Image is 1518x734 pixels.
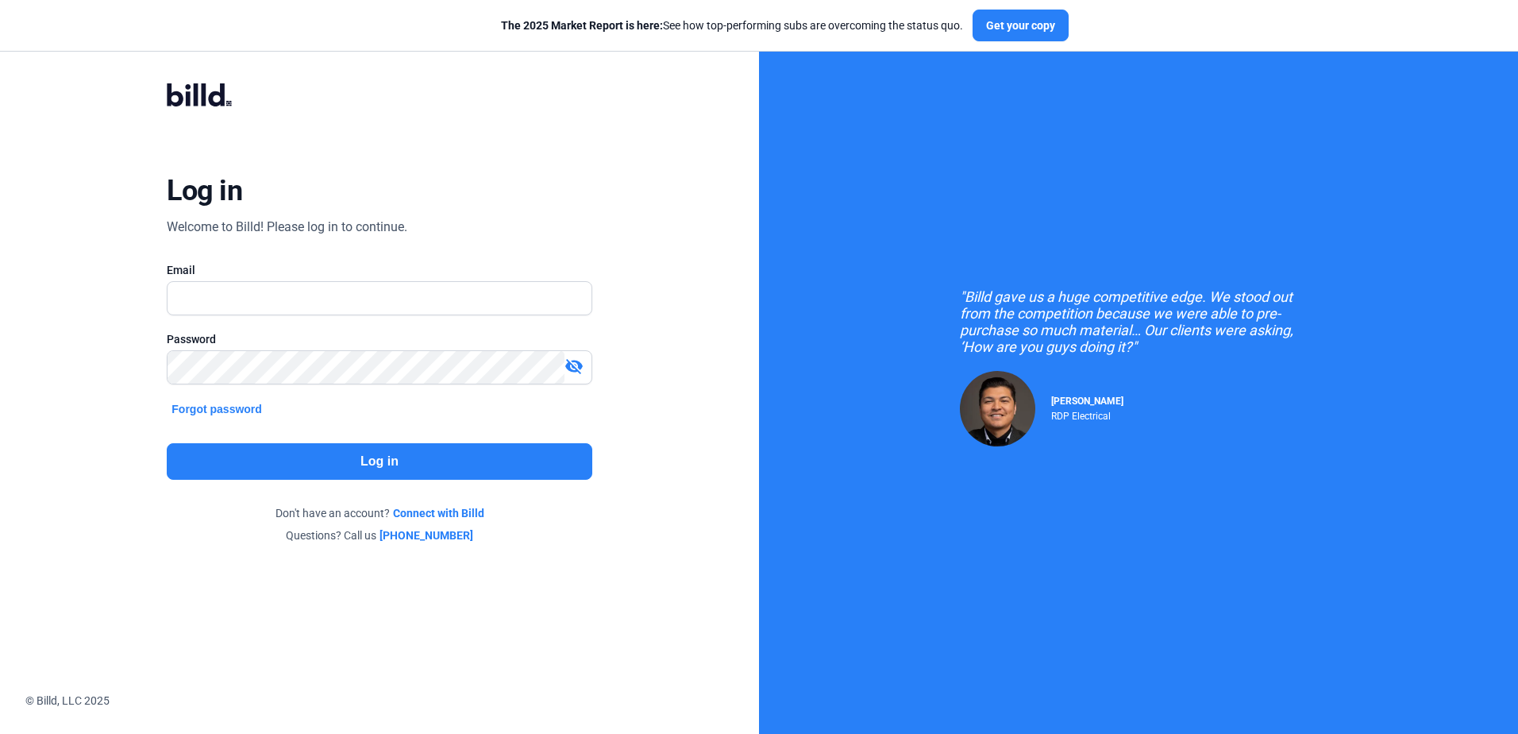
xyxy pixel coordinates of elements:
div: Password [167,331,591,347]
span: The 2025 Market Report is here: [501,19,663,32]
div: Email [167,262,591,278]
div: RDP Electrical [1051,407,1123,422]
div: Log in [167,173,242,208]
div: Don't have an account? [167,505,591,521]
div: See how top-performing subs are overcoming the status quo. [501,17,963,33]
img: Raul Pacheco [960,371,1035,446]
div: "Billd gave us a huge competitive edge. We stood out from the competition because we were able to... [960,288,1317,355]
button: Log in [167,443,591,480]
a: [PHONE_NUMBER] [379,527,473,543]
button: Get your copy [973,10,1069,41]
mat-icon: visibility_off [564,357,584,376]
a: Connect with Billd [393,505,484,521]
div: Welcome to Billd! Please log in to continue. [167,218,407,237]
span: [PERSON_NAME] [1051,396,1123,407]
button: Forgot password [167,400,267,418]
div: Questions? Call us [167,527,591,543]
